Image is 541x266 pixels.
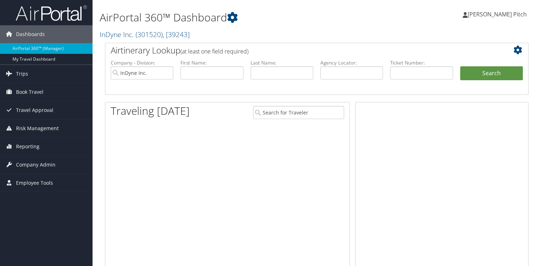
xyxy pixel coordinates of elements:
span: Company Admin [16,156,56,174]
h1: Traveling [DATE] [111,103,190,118]
input: Search for Traveler [253,106,344,119]
span: Risk Management [16,119,59,137]
span: Reporting [16,138,40,155]
span: [PERSON_NAME] Pitch [468,10,527,18]
button: Search [460,66,523,81]
span: Trips [16,65,28,83]
label: Company - Division: [111,59,173,66]
h2: Airtinerary Lookup [111,44,488,56]
img: airportal-logo.png [16,5,87,21]
span: , [ 39243 ] [163,30,190,39]
span: ( 301520 ) [136,30,163,39]
h1: AirPortal 360™ Dashboard [100,10,389,25]
label: First Name: [180,59,243,66]
a: InDyne Inc. [100,30,190,39]
label: Agency Locator: [320,59,383,66]
span: Book Travel [16,83,43,101]
a: [PERSON_NAME] Pitch [463,4,534,25]
label: Ticket Number: [390,59,453,66]
span: Travel Approval [16,101,53,119]
label: Last Name: [251,59,313,66]
span: Dashboards [16,25,45,43]
span: Employee Tools [16,174,53,192]
span: (at least one field required) [180,47,248,55]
